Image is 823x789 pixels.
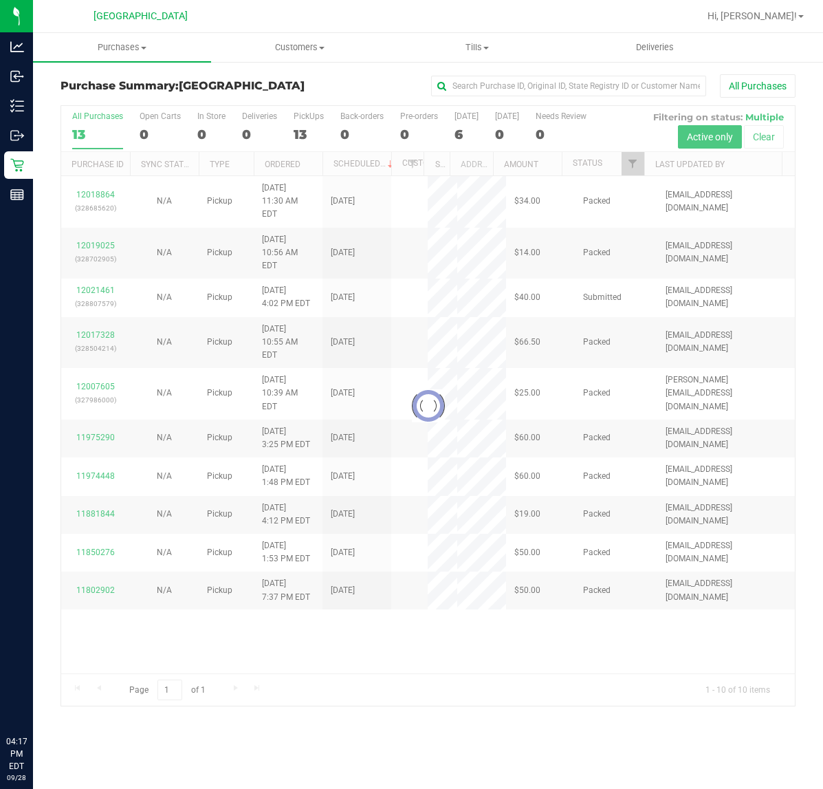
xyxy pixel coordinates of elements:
[567,33,745,62] a: Deliveries
[211,33,389,62] a: Customers
[61,80,305,92] h3: Purchase Summary:
[10,99,24,113] inline-svg: Inventory
[33,33,211,62] a: Purchases
[179,79,305,92] span: [GEOGRAPHIC_DATA]
[10,69,24,83] inline-svg: Inbound
[389,41,566,54] span: Tills
[6,735,27,772] p: 04:17 PM EDT
[33,41,211,54] span: Purchases
[707,10,797,21] span: Hi, [PERSON_NAME]!
[10,188,24,202] inline-svg: Reports
[212,41,388,54] span: Customers
[720,74,795,98] button: All Purchases
[388,33,567,62] a: Tills
[10,40,24,54] inline-svg: Analytics
[431,76,706,96] input: Search Purchase ID, Original ID, State Registry ID or Customer Name...
[14,679,55,720] iframe: Resource center
[94,10,188,22] span: [GEOGRAPHIC_DATA]
[6,772,27,783] p: 09/28
[10,158,24,172] inline-svg: Retail
[10,129,24,142] inline-svg: Outbound
[617,41,692,54] span: Deliveries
